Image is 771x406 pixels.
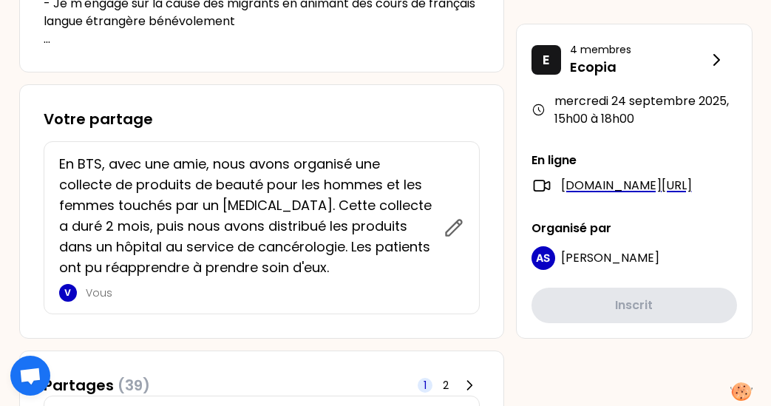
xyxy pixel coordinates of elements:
div: mercredi 24 septembre 2025 , 15h00 à 18h00 [531,92,737,128]
p: 4 membres [570,42,707,57]
h3: Partages [44,375,150,396]
span: 2 [443,378,449,393]
span: [PERSON_NAME] [561,249,659,266]
p: En BTS, avec une amie, nous avons organisé une collecte de produits de beauté pour les hommes et ... [59,154,435,278]
a: [DOMAIN_NAME][URL] [561,177,692,194]
p: Organisé par [531,220,737,237]
p: E [543,50,550,70]
p: Ecopia [570,57,707,78]
p: V [64,287,71,299]
p: AS [536,251,550,265]
button: Inscrit [531,288,737,323]
span: 1 [424,378,427,393]
span: (39) [118,375,150,396]
p: En ligne [531,152,737,169]
p: Vous [86,285,435,300]
h3: Votre partage [44,109,480,129]
div: Ouvrir le chat [10,356,50,396]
